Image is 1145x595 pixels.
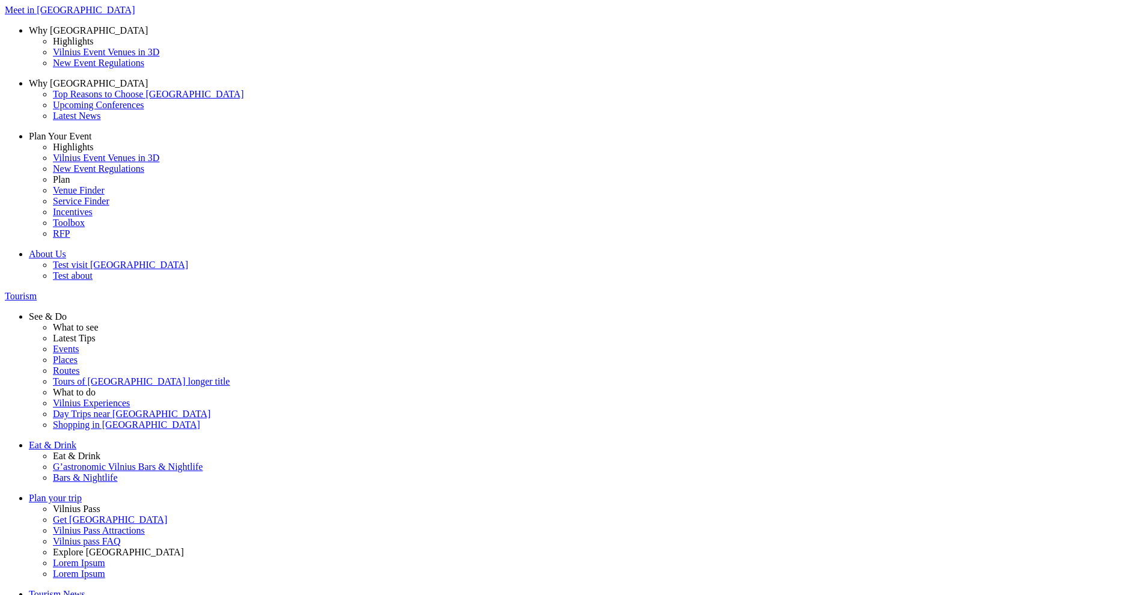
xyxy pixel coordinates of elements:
a: New Event Regulations [53,58,1140,69]
a: Tours of [GEOGRAPHIC_DATA] longer title [53,376,1140,387]
a: Day Trips near [GEOGRAPHIC_DATA] [53,409,1140,420]
span: Vilnius Event Venues in 3D [53,153,159,163]
a: Vilnius Experiences [53,398,1140,409]
span: Vilnius Pass [53,504,100,514]
a: Vilnius Event Venues in 3D [53,153,1140,163]
span: Vilnius Pass Attractions [53,525,145,535]
a: Latest News [53,111,1140,121]
span: Eat & Drink [29,440,76,450]
span: Routes [53,365,79,376]
span: Highlights [53,36,94,46]
span: New Event Regulations [53,163,144,174]
span: Vilnius Event Venues in 3D [53,47,159,57]
a: Top Reasons to Choose [GEOGRAPHIC_DATA] [53,89,1140,100]
a: Vilnius pass FAQ [53,536,1140,547]
a: Vilnius Event Venues in 3D [53,47,1140,58]
a: Events [53,344,1140,355]
a: Lorem Ipsum [53,569,1140,579]
span: Tours of [GEOGRAPHIC_DATA] longer title [53,376,230,386]
span: Incentives [53,207,93,217]
a: Test about [53,270,1140,281]
a: Lorem Ipsum [53,558,1140,569]
a: G’astronomic Vilnius Bars & Nightlife [53,462,1140,472]
a: Meet in [GEOGRAPHIC_DATA] [5,5,1140,16]
a: Routes [53,365,1140,376]
span: Places [53,355,78,365]
span: Plan your trip [29,493,82,503]
span: Tourism [5,291,37,301]
a: Incentives [53,207,1140,218]
span: Lorem Ipsum [53,569,105,579]
span: Events [53,344,79,354]
span: Explore [GEOGRAPHIC_DATA] [53,547,184,557]
a: RFP [53,228,1140,239]
a: Vilnius Pass Attractions [53,525,1140,536]
span: Meet in [GEOGRAPHIC_DATA] [5,5,135,15]
span: RFP [53,228,70,239]
span: New Event Regulations [53,58,144,68]
span: See & Do [29,311,67,322]
span: G’astronomic Vilnius Bars & Nightlife [53,462,203,472]
span: Get [GEOGRAPHIC_DATA] [53,514,167,525]
span: Highlights [53,142,94,152]
a: Toolbox [53,218,1140,228]
a: Eat & Drink [29,440,1140,451]
span: Toolbox [53,218,85,228]
span: About Us [29,249,66,259]
span: Eat & Drink [53,451,100,461]
a: About Us [29,249,1140,260]
a: Plan your trip [29,493,1140,504]
span: Latest Tips [53,333,96,343]
span: What to do [53,387,96,397]
a: Test visit [GEOGRAPHIC_DATA] [53,260,1140,270]
a: Places [53,355,1140,365]
span: What to see [53,322,99,332]
span: Shopping in [GEOGRAPHIC_DATA] [53,420,200,430]
span: Vilnius Experiences [53,398,130,408]
span: Bars & Nightlife [53,472,118,483]
span: Vilnius pass FAQ [53,536,121,546]
span: Why [GEOGRAPHIC_DATA] [29,78,148,88]
span: Why [GEOGRAPHIC_DATA] [29,25,148,35]
a: Upcoming Conferences [53,100,1140,111]
a: New Event Regulations [53,163,1140,174]
a: Shopping in [GEOGRAPHIC_DATA] [53,420,1140,430]
span: Venue Finder [53,185,105,195]
span: Day Trips near [GEOGRAPHIC_DATA] [53,409,210,419]
a: Get [GEOGRAPHIC_DATA] [53,514,1140,525]
span: Lorem Ipsum [53,558,105,568]
a: Venue Finder [53,185,1140,196]
span: Plan [53,174,70,185]
a: Service Finder [53,196,1140,207]
span: Plan Your Event [29,131,91,141]
a: Bars & Nightlife [53,472,1140,483]
a: Tourism [5,291,1140,302]
span: Service Finder [53,196,109,206]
